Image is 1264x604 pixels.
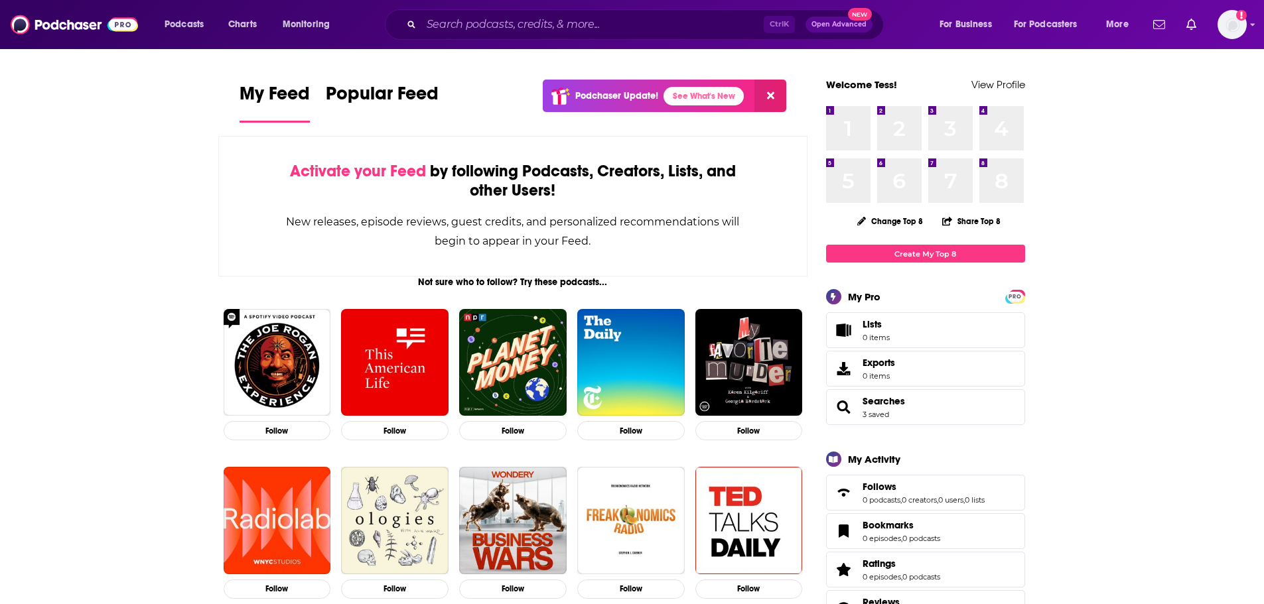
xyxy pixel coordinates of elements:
[1236,10,1247,21] svg: Add a profile image
[577,579,685,599] button: Follow
[1007,291,1023,301] a: PRO
[848,290,880,303] div: My Pro
[863,558,896,570] span: Ratings
[228,15,257,34] span: Charts
[826,351,1025,387] a: Exports
[831,522,857,540] a: Bookmarks
[11,12,138,37] a: Podchaser - Follow, Share and Rate Podcasts
[695,421,803,440] button: Follow
[1007,292,1023,302] span: PRO
[831,560,857,579] a: Ratings
[341,579,449,599] button: Follow
[863,558,940,570] a: Ratings
[1218,10,1247,39] button: Show profile menu
[902,534,940,543] a: 0 podcasts
[831,321,857,339] span: Lists
[863,572,901,581] a: 0 episodes
[971,78,1025,91] a: View Profile
[863,357,895,369] span: Exports
[695,579,803,599] button: Follow
[695,467,803,574] img: TED Talks Daily
[849,213,932,229] button: Change Top 8
[1005,14,1097,35] button: open menu
[863,519,940,531] a: Bookmarks
[283,15,330,34] span: Monitoring
[290,161,426,181] span: Activate your Feed
[902,572,940,581] a: 0 podcasts
[695,309,803,416] img: My Favorite Murder with Karen Kilgariff and Georgia Hardstark
[863,410,889,419] a: 3 saved
[963,495,965,505] span: ,
[863,395,905,407] a: Searches
[863,495,900,505] a: 0 podcasts
[341,309,449,416] img: This American Life
[826,245,1025,263] a: Create My Top 8
[1148,13,1170,36] a: Show notifications dropdown
[863,318,890,330] span: Lists
[577,467,685,574] img: Freakonomics Radio
[285,162,741,200] div: by following Podcasts, Creators, Lists, and other Users!
[421,14,764,35] input: Search podcasts, credits, & more...
[831,398,857,416] a: Searches
[848,8,872,21] span: New
[848,453,900,465] div: My Activity
[863,371,895,381] span: 0 items
[863,519,914,531] span: Bookmarks
[826,552,1025,587] span: Ratings
[341,467,449,574] a: Ologies with Alie Ward
[811,21,867,28] span: Open Advanced
[863,333,890,342] span: 0 items
[1097,14,1145,35] button: open menu
[397,9,896,40] div: Search podcasts, credits, & more...
[326,82,439,123] a: Popular Feed
[273,14,347,35] button: open menu
[764,16,795,33] span: Ctrl K
[826,312,1025,348] a: Lists
[863,481,896,493] span: Follows
[459,421,567,440] button: Follow
[863,318,882,330] span: Lists
[1218,10,1247,39] span: Logged in as tessvanden
[1106,15,1129,34] span: More
[1181,13,1202,36] a: Show notifications dropdown
[863,534,901,543] a: 0 episodes
[224,467,331,574] img: Radiolab
[902,495,937,505] a: 0 creators
[1218,10,1247,39] img: User Profile
[575,90,658,101] p: Podchaser Update!
[577,309,685,416] img: The Daily
[942,208,1001,234] button: Share Top 8
[831,483,857,502] a: Follows
[806,17,873,32] button: Open AdvancedNew
[220,14,265,35] a: Charts
[826,389,1025,425] span: Searches
[224,309,331,416] a: The Joe Rogan Experience
[285,212,741,251] div: New releases, episode reviews, guest credits, and personalized recommendations will begin to appe...
[155,14,221,35] button: open menu
[165,15,204,34] span: Podcasts
[664,87,744,105] a: See What's New
[938,495,963,505] a: 0 users
[901,572,902,581] span: ,
[940,15,992,34] span: For Business
[937,495,938,505] span: ,
[240,82,310,113] span: My Feed
[965,495,985,505] a: 0 lists
[459,309,567,416] img: Planet Money
[218,276,808,288] div: Not sure who to follow? Try these podcasts...
[831,359,857,378] span: Exports
[826,475,1025,511] span: Follows
[900,495,902,505] span: ,
[459,467,567,574] img: Business Wars
[224,421,331,440] button: Follow
[1014,15,1078,34] span: For Podcasters
[826,513,1025,549] span: Bookmarks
